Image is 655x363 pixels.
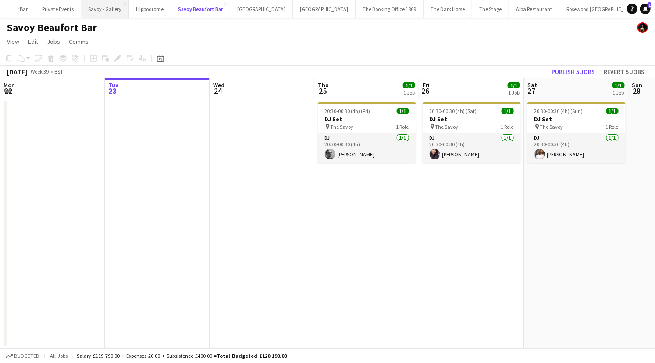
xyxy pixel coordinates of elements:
[4,36,23,47] a: View
[325,108,370,114] span: 20:30-00:30 (4h) (Fri)
[47,38,60,46] span: Jobs
[632,81,643,89] span: Sun
[2,86,15,96] span: 22
[424,0,472,18] button: The Dark Horse
[4,81,15,89] span: Mon
[318,81,329,89] span: Thu
[318,115,416,123] h3: DJ Set
[4,0,35,18] button: Spy Bar
[472,0,509,18] button: The Stage
[318,102,416,163] app-job-card: 20:30-00:30 (4h) (Fri)1/1DJ Set The Savoy1 RoleDJ1/120:30-00:30 (4h)[PERSON_NAME]
[14,353,39,359] span: Budgeted
[396,123,409,130] span: 1 Role
[508,82,520,88] span: 1/1
[423,133,521,163] app-card-role: DJ1/120:30-00:30 (4h)[PERSON_NAME]
[502,108,514,114] span: 1/1
[25,36,42,47] a: Edit
[435,123,459,130] span: The Savoy
[540,123,563,130] span: The Savoy
[508,89,520,96] div: 1 Job
[318,133,416,163] app-card-role: DJ1/120:30-00:30 (4h)[PERSON_NAME]
[559,0,645,18] button: Rosewood [GEOGRAPHIC_DATA]
[43,36,64,47] a: Jobs
[606,108,619,114] span: 1/1
[7,38,19,46] span: View
[65,36,92,47] a: Comms
[217,352,287,359] span: Total Budgeted £120 190.00
[612,82,625,88] span: 1/1
[613,89,624,96] div: 1 Job
[212,86,224,96] span: 24
[293,0,356,18] button: [GEOGRAPHIC_DATA]
[171,0,230,18] button: Savoy Beaufort Bar
[534,108,583,114] span: 20:30-00:30 (4h) (Sun)
[7,67,27,76] div: [DATE]
[317,86,329,96] span: 25
[423,102,521,163] app-job-card: 20:30-00:30 (4h) (Sat)1/1DJ Set The Savoy1 RoleDJ1/120:30-00:30 (4h)[PERSON_NAME]
[69,38,89,46] span: Comms
[421,86,430,96] span: 26
[35,0,81,18] button: Private Events
[397,108,409,114] span: 1/1
[600,66,648,78] button: Revert 5 jobs
[430,108,477,114] span: 20:30-00:30 (4h) (Sat)
[403,89,415,96] div: 1 Job
[230,0,293,18] button: [GEOGRAPHIC_DATA]
[648,2,651,8] span: 1
[509,0,559,18] button: Alba Restaurant
[107,86,119,96] span: 23
[606,123,619,130] span: 1 Role
[54,68,63,75] div: BST
[4,351,41,361] button: Budgeted
[423,115,521,123] h3: DJ Set
[527,102,626,163] app-job-card: 20:30-00:30 (4h) (Sun)1/1DJ Set The Savoy1 RoleDJ1/120:30-00:30 (4h)[PERSON_NAME]
[423,81,430,89] span: Fri
[29,68,51,75] span: Week 39
[640,4,651,14] a: 1
[527,133,626,163] app-card-role: DJ1/120:30-00:30 (4h)[PERSON_NAME]
[81,0,129,18] button: Savoy - Gallery
[48,352,69,359] span: All jobs
[527,81,537,89] span: Sat
[331,123,354,130] span: The Savoy
[77,352,287,359] div: Salary £119 790.00 + Expenses £0.00 + Subsistence £400.00 =
[548,66,598,78] button: Publish 5 jobs
[527,115,626,123] h3: DJ Set
[403,82,415,88] span: 1/1
[526,86,537,96] span: 27
[28,38,38,46] span: Edit
[213,81,224,89] span: Wed
[129,0,171,18] button: Hippodrome
[637,22,648,33] app-user-avatar: Helena Debono
[108,81,119,89] span: Tue
[631,86,643,96] span: 28
[501,123,514,130] span: 1 Role
[7,21,97,34] h1: Savoy Beaufort Bar
[356,0,424,18] button: The Booking Office 1869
